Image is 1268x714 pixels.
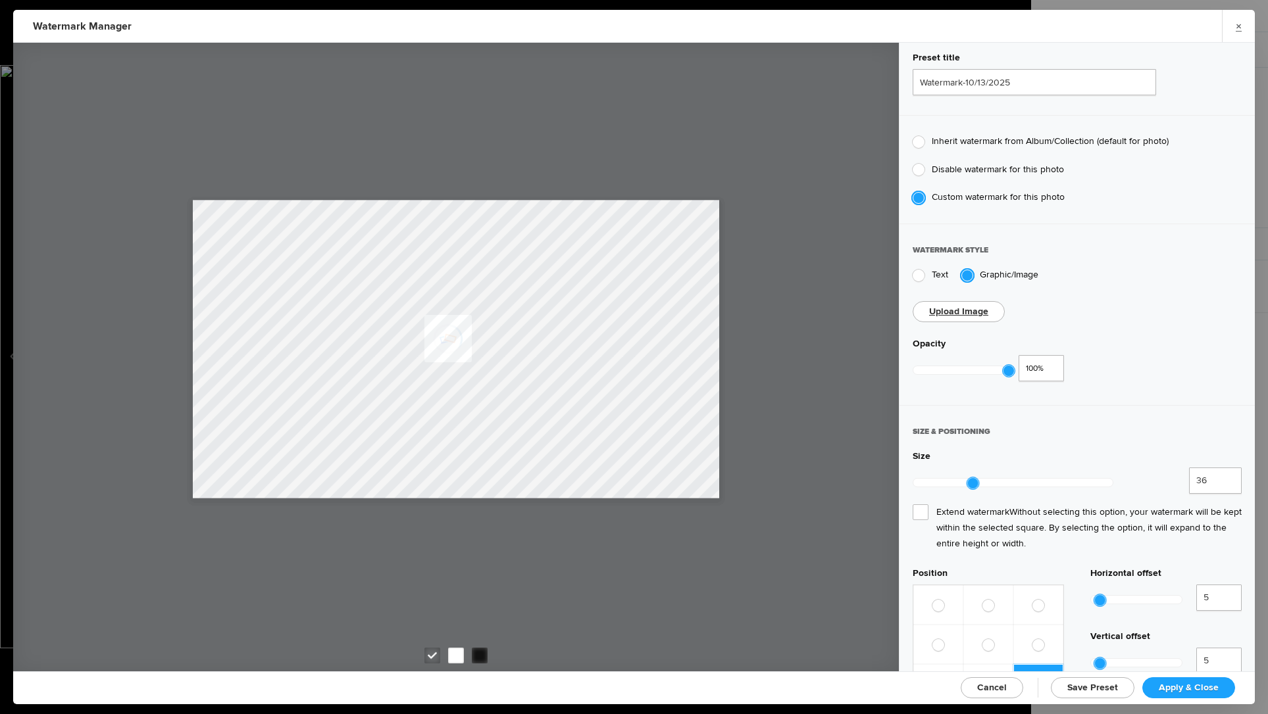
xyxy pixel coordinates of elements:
span: Opacity [913,338,946,355]
span: Extend watermark [913,504,1242,552]
span: Custom watermark for this photo [932,191,1065,202]
span: Preset title [913,52,960,69]
span: Size [913,450,930,467]
span: 100% [1026,362,1048,375]
h2: Watermark Manager [33,10,813,43]
input: Name for your Watermark Preset [913,69,1156,95]
sp-upload-button: Upload Image [913,301,1005,322]
span: Inherit watermark from Album/Collection (default for photo) [932,135,1169,147]
span: Watermark style [913,245,988,267]
span: Apply & Close [1159,682,1219,693]
span: Vertical offset [1090,631,1150,648]
a: Upload Image [929,306,988,317]
a: Cancel [961,677,1023,698]
span: Graphic/Image [980,269,1038,280]
span: Text [932,269,948,280]
span: SIZE & POSITIONING [913,427,990,448]
span: Disable watermark for this photo [932,164,1064,175]
span: Position [913,567,948,584]
a: × [1222,10,1255,42]
span: Cancel [977,682,1007,693]
a: Apply & Close [1142,677,1235,698]
a: Save Preset [1051,677,1134,698]
span: Save Preset [1067,682,1118,693]
span: Horizontal offset [1090,567,1161,584]
span: Without selecting this option, your watermark will be kept within the selected square. By selecti... [936,506,1242,549]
